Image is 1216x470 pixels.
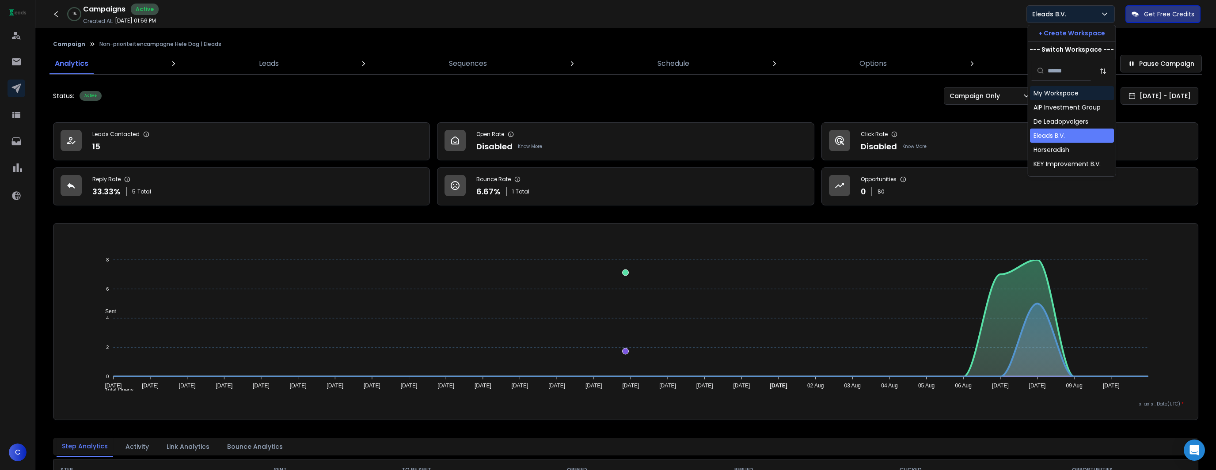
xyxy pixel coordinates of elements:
[55,58,88,69] p: Analytics
[861,131,888,138] p: Click Rate
[9,443,27,461] button: C
[49,53,94,74] a: Analytics
[516,188,529,195] span: Total
[106,286,109,292] tspan: 6
[92,176,121,183] p: Reply Rate
[1038,29,1105,38] p: + Create Workspace
[476,131,504,138] p: Open Rate
[216,383,233,389] tspan: [DATE]
[68,401,1184,407] p: x-axis : Date(UTC)
[53,91,74,100] p: Status:
[861,186,866,198] p: 0
[1034,174,1060,182] div: Leadyou
[549,383,566,389] tspan: [DATE]
[92,131,140,138] p: Leads Contacted
[861,140,897,153] p: Disabled
[449,58,487,69] p: Sequences
[1032,10,1070,19] p: Eleads B.V.
[57,436,113,457] button: Step Analytics
[770,383,787,389] tspan: [DATE]
[106,315,109,321] tspan: 4
[132,188,136,195] span: 5
[327,383,344,389] tspan: [DATE]
[115,17,156,24] p: [DATE] 01:56 PM
[72,11,76,17] p: 1 %
[1029,383,1046,389] tspan: [DATE]
[1184,440,1205,461] div: Open Intercom Messenger
[882,383,898,389] tspan: 04 Aug
[53,122,430,160] a: Leads Contacted15
[992,383,1009,389] tspan: [DATE]
[364,383,380,389] tspan: [DATE]
[53,167,430,205] a: Reply Rate33.33%5Total
[137,188,151,195] span: Total
[476,140,513,153] p: Disabled
[950,91,1003,100] p: Campaign Only
[106,257,109,262] tspan: 8
[1094,62,1112,80] button: Sort by Sort A-Z
[1034,159,1101,168] div: KEY Improvement B.V.
[1034,145,1069,154] div: Horseradish
[9,9,27,16] img: logo
[253,383,270,389] tspan: [DATE]
[1121,87,1198,105] button: [DATE] - [DATE]
[120,437,154,456] button: Activity
[657,58,689,69] p: Schedule
[512,188,514,195] span: 1
[733,383,750,389] tspan: [DATE]
[1034,89,1079,98] div: My Workspace
[518,143,542,150] p: Know More
[623,383,639,389] tspan: [DATE]
[106,345,109,350] tspan: 2
[659,383,676,389] tspan: [DATE]
[476,176,511,183] p: Bounce Rate
[254,53,284,74] a: Leads
[476,186,501,198] p: 6.67 %
[861,176,897,183] p: Opportunities
[854,53,892,74] a: Options
[821,167,1198,205] a: Opportunities0$0
[1034,131,1065,140] div: Eleads B.V.
[290,383,307,389] tspan: [DATE]
[1030,45,1114,54] p: --- Switch Workspace ---
[438,383,455,389] tspan: [DATE]
[585,383,602,389] tspan: [DATE]
[161,437,215,456] button: Link Analytics
[512,383,528,389] tspan: [DATE]
[1103,383,1120,389] tspan: [DATE]
[142,383,159,389] tspan: [DATE]
[53,41,85,48] button: Campaign
[955,383,972,389] tspan: 06 Aug
[99,41,221,48] p: Non-prioriteitencampagne Hele Dag | Eleads
[444,53,492,74] a: Sequences
[83,18,113,25] p: Created At:
[821,122,1198,160] a: Click RateDisabledKnow More
[1125,5,1201,23] button: Get Free Credits
[807,383,824,389] tspan: 02 Aug
[179,383,196,389] tspan: [DATE]
[222,437,288,456] button: Bounce Analytics
[437,167,814,205] a: Bounce Rate6.67%1Total
[106,374,109,379] tspan: 0
[859,58,887,69] p: Options
[99,387,133,393] span: Total Opens
[1066,383,1083,389] tspan: 09 Aug
[878,188,885,195] p: $ 0
[652,53,695,74] a: Schedule
[475,383,491,389] tspan: [DATE]
[1144,10,1194,19] p: Get Free Credits
[99,308,116,315] span: Sent
[401,383,418,389] tspan: [DATE]
[92,186,121,198] p: 33.33 %
[259,58,279,69] p: Leads
[902,143,927,150] p: Know More
[80,91,102,101] div: Active
[1034,103,1101,112] div: AIP Investment Group
[1034,117,1088,126] div: De Leadopvolgers
[105,383,122,389] tspan: [DATE]
[844,383,861,389] tspan: 03 Aug
[83,4,125,15] h1: Campaigns
[92,140,100,153] p: 15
